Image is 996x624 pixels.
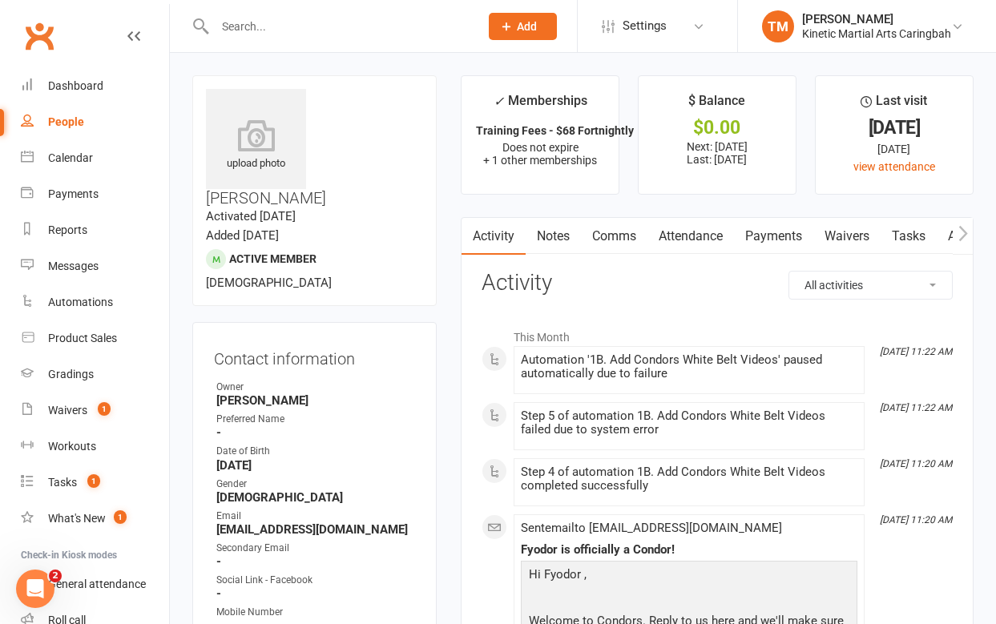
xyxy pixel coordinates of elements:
[517,20,537,33] span: Add
[853,160,935,173] a: view attendance
[502,141,579,154] span: Does not expire
[521,521,782,535] span: Sent email to [EMAIL_ADDRESS][DOMAIN_NAME]
[762,10,794,42] div: TM
[653,140,781,166] p: Next: [DATE] Last: [DATE]
[21,176,169,212] a: Payments
[48,440,96,453] div: Workouts
[21,393,169,429] a: Waivers 1
[216,541,415,556] div: Secondary Email
[830,140,958,158] div: [DATE]
[216,522,415,537] strong: [EMAIL_ADDRESS][DOMAIN_NAME]
[861,91,927,119] div: Last visit
[21,429,169,465] a: Workouts
[21,320,169,356] a: Product Sales
[206,89,423,207] h3: [PERSON_NAME]
[880,514,952,525] i: [DATE] 11:20 AM
[16,570,54,608] iframe: Intercom live chat
[21,248,169,284] a: Messages
[521,353,857,380] div: Automation '1B. Add Condors White Belt Videos' paused automatically due to failure
[48,578,146,590] div: General attendance
[206,209,296,223] time: Activated [DATE]
[98,402,111,416] span: 1
[482,320,953,346] li: This Month
[216,412,415,427] div: Preferred Name
[653,119,781,136] div: $0.00
[581,218,647,255] a: Comms
[48,115,84,128] div: People
[21,212,169,248] a: Reports
[216,490,415,505] strong: [DEMOGRAPHIC_DATA]
[206,228,279,243] time: Added [DATE]
[830,119,958,136] div: [DATE]
[48,512,106,525] div: What's New
[734,218,813,255] a: Payments
[48,223,87,236] div: Reports
[216,444,415,459] div: Date of Birth
[19,16,59,56] a: Clubworx
[881,218,937,255] a: Tasks
[48,476,77,489] div: Tasks
[206,276,332,290] span: [DEMOGRAPHIC_DATA]
[21,68,169,104] a: Dashboard
[21,140,169,176] a: Calendar
[623,8,667,44] span: Settings
[48,260,99,272] div: Messages
[48,368,94,380] div: Gradings
[813,218,881,255] a: Waivers
[21,284,169,320] a: Automations
[494,94,504,109] i: ✓
[802,12,951,26] div: [PERSON_NAME]
[216,586,415,601] strong: -
[216,380,415,395] div: Owner
[48,296,113,308] div: Automations
[21,104,169,140] a: People
[48,151,93,164] div: Calendar
[48,79,103,92] div: Dashboard
[521,409,857,437] div: Step 5 of automation 1B. Add Condors White Belt Videos failed due to system error
[48,187,99,200] div: Payments
[21,501,169,537] a: What's New1
[48,332,117,344] div: Product Sales
[880,402,952,413] i: [DATE] 11:22 AM
[476,124,634,137] strong: Training Fees - $68 Fortnightly
[489,13,557,40] button: Add
[521,465,857,493] div: Step 4 of automation 1B. Add Condors White Belt Videos completed successfully
[880,346,952,357] i: [DATE] 11:22 AM
[482,271,953,296] h3: Activity
[802,26,951,41] div: Kinetic Martial Arts Caringbah
[647,218,734,255] a: Attendance
[880,458,952,469] i: [DATE] 11:20 AM
[229,252,317,265] span: Active member
[21,465,169,501] a: Tasks 1
[48,404,87,417] div: Waivers
[21,356,169,393] a: Gradings
[216,477,415,492] div: Gender
[526,218,581,255] a: Notes
[494,91,587,120] div: Memberships
[216,573,415,588] div: Social Link - Facebook
[216,458,415,473] strong: [DATE]
[525,565,853,588] p: Hi Fyodor ,
[214,344,415,368] h3: Contact information
[216,393,415,408] strong: [PERSON_NAME]
[210,15,468,38] input: Search...
[49,570,62,582] span: 2
[206,119,306,172] div: upload photo
[216,605,415,620] div: Mobile Number
[114,510,127,524] span: 1
[87,474,100,488] span: 1
[521,543,857,557] div: Fyodor is officially a Condor!
[216,509,415,524] div: Email
[216,425,415,440] strong: -
[216,554,415,569] strong: -
[483,154,597,167] span: + 1 other memberships
[688,91,745,119] div: $ Balance
[462,218,526,255] a: Activity
[21,566,169,602] a: General attendance kiosk mode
